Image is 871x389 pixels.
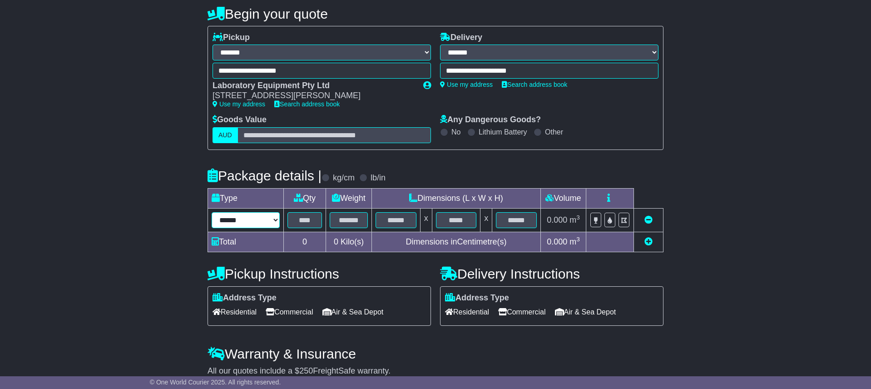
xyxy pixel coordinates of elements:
[322,305,384,319] span: Air & Sea Depot
[440,81,493,88] a: Use my address
[150,379,281,386] span: © One World Courier 2025. All rights reserved.
[208,188,284,208] td: Type
[540,188,586,208] td: Volume
[480,208,492,232] td: x
[451,128,460,136] label: No
[576,236,580,243] sup: 3
[440,115,541,125] label: Any Dangerous Goods?
[502,81,567,88] a: Search address book
[213,305,257,319] span: Residential
[213,115,267,125] label: Goods Value
[213,91,414,101] div: [STREET_ADDRESS][PERSON_NAME]
[208,6,663,21] h4: Begin your quote
[213,100,265,108] a: Use my address
[498,305,545,319] span: Commercial
[445,305,489,319] span: Residential
[334,237,338,246] span: 0
[208,346,663,361] h4: Warranty & Insurance
[213,33,250,43] label: Pickup
[208,168,322,183] h4: Package details |
[213,127,238,143] label: AUD
[555,305,616,319] span: Air & Sea Depot
[479,128,527,136] label: Lithium Battery
[576,214,580,221] sup: 3
[644,237,653,246] a: Add new item
[420,208,432,232] td: x
[371,232,540,252] td: Dimensions in Centimetre(s)
[326,188,372,208] td: Weight
[208,366,663,376] div: All our quotes include a $ FreightSafe warranty.
[213,293,277,303] label: Address Type
[569,215,580,224] span: m
[208,266,431,281] h4: Pickup Instructions
[547,237,567,246] span: 0.000
[208,232,284,252] td: Total
[440,33,482,43] label: Delivery
[213,81,414,91] div: Laboratory Equipment Pty Ltd
[333,173,355,183] label: kg/cm
[371,173,386,183] label: lb/in
[266,305,313,319] span: Commercial
[274,100,340,108] a: Search address book
[445,293,509,303] label: Address Type
[440,266,663,281] h4: Delivery Instructions
[326,232,372,252] td: Kilo(s)
[284,188,326,208] td: Qty
[299,366,313,375] span: 250
[545,128,563,136] label: Other
[547,215,567,224] span: 0.000
[644,215,653,224] a: Remove this item
[284,232,326,252] td: 0
[371,188,540,208] td: Dimensions (L x W x H)
[569,237,580,246] span: m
